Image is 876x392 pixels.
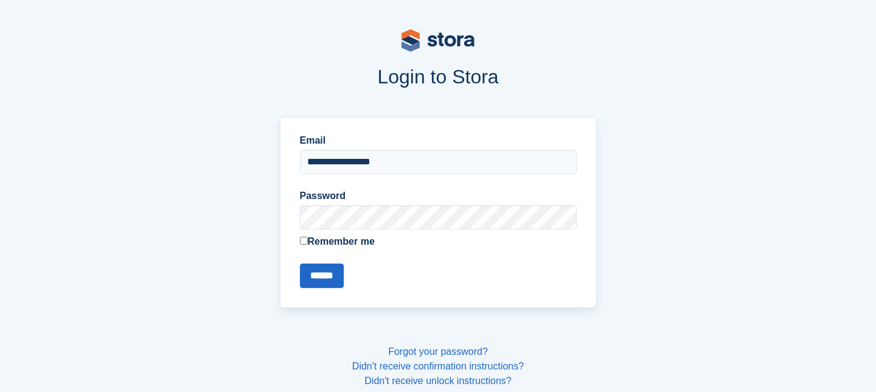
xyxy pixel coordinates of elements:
input: Remember me [300,237,308,245]
a: Forgot your password? [388,346,488,357]
h1: Login to Stora [47,66,829,88]
img: stora-logo-53a41332b3708ae10de48c4981b4e9114cc0af31d8433b30ea865607fb682f29.svg [401,29,474,52]
a: Didn't receive confirmation instructions? [352,361,524,371]
a: Didn't receive unlock instructions? [364,376,511,386]
label: Email [300,133,577,148]
label: Remember me [300,234,577,249]
label: Password [300,189,577,203]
